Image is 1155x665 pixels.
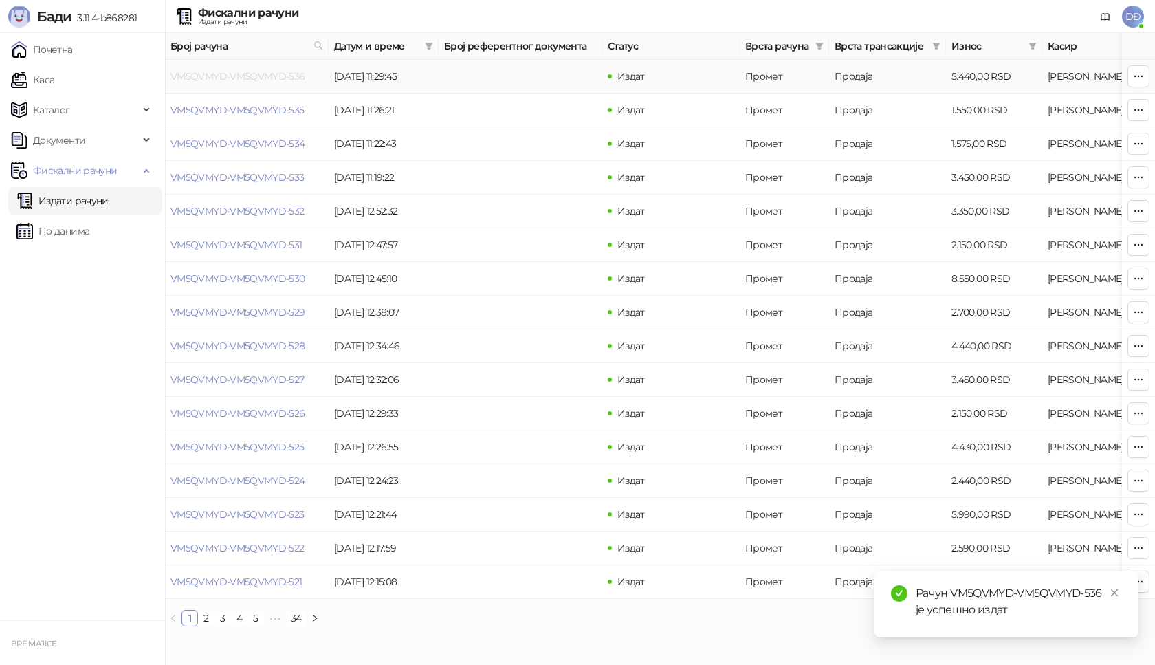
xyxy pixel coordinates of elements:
td: [DATE] 12:34:46 [329,329,439,363]
td: [DATE] 11:22:43 [329,127,439,161]
li: 3 [214,610,231,626]
li: 5 [247,610,264,626]
td: Промет [740,464,829,498]
td: VM5QVMYD-VM5QVMYD-521 [165,565,329,599]
td: Продаја [829,60,946,94]
span: Издат [617,441,645,453]
td: [DATE] 12:29:33 [329,397,439,430]
li: 2 [198,610,214,626]
div: Фискални рачуни [198,8,298,19]
a: VM5QVMYD-VM5QVMYD-536 [170,70,305,83]
a: VM5QVMYD-VM5QVMYD-525 [170,441,305,453]
a: VM5QVMYD-VM5QVMYD-526 [170,407,305,419]
span: Каталог [33,96,70,124]
td: VM5QVMYD-VM5QVMYD-526 [165,397,329,430]
a: Каса [11,66,54,94]
td: VM5QVMYD-VM5QVMYD-523 [165,498,329,532]
td: Промет [740,94,829,127]
span: 3.11.4-b868281 [71,12,137,24]
td: 2.150,00 RSD [946,397,1042,430]
div: Издати рачуни [198,19,298,25]
a: VM5QVMYD-VM5QVMYD-528 [170,340,305,352]
td: [DATE] 12:45:10 [329,262,439,296]
span: Издат [617,340,645,352]
td: VM5QVMYD-VM5QVMYD-532 [165,195,329,228]
td: Промет [740,228,829,262]
td: Продаја [829,228,946,262]
a: VM5QVMYD-VM5QVMYD-535 [170,104,305,116]
span: Издат [617,171,645,184]
th: Број рачуна [165,33,329,60]
td: Промет [740,430,829,464]
a: VM5QVMYD-VM5QVMYD-531 [170,239,302,251]
li: Претходна страна [165,610,181,626]
td: 5.990,00 RSD [946,498,1042,532]
li: 34 [286,610,307,626]
td: Промет [740,195,829,228]
a: VM5QVMYD-VM5QVMYD-521 [170,576,302,588]
td: VM5QVMYD-VM5QVMYD-534 [165,127,329,161]
td: 3.450,00 RSD [946,161,1042,195]
td: 2.440,00 RSD [946,464,1042,498]
a: VM5QVMYD-VM5QVMYD-523 [170,508,305,521]
span: Издат [617,542,645,554]
th: Врста рачуна [740,33,829,60]
span: Број рачуна [170,39,308,54]
td: Продаја [829,397,946,430]
a: VM5QVMYD-VM5QVMYD-534 [170,138,305,150]
span: Датум и време [334,39,419,54]
span: filter [815,42,824,50]
th: Статус [602,33,740,60]
td: Промет [740,60,829,94]
a: VM5QVMYD-VM5QVMYD-529 [170,306,305,318]
td: Промет [740,127,829,161]
td: VM5QVMYD-VM5QVMYD-531 [165,228,329,262]
td: VM5QVMYD-VM5QVMYD-527 [165,363,329,397]
td: Промет [740,532,829,565]
span: filter [425,42,433,50]
img: Logo [8,6,30,28]
a: Почетна [11,36,73,63]
td: 3.450,00 RSD [946,363,1042,397]
td: VM5QVMYD-VM5QVMYD-529 [165,296,329,329]
a: VM5QVMYD-VM5QVMYD-533 [170,171,305,184]
a: VM5QVMYD-VM5QVMYD-522 [170,542,305,554]
a: VM5QVMYD-VM5QVMYD-524 [170,475,305,487]
span: Износ [951,39,1023,54]
td: [DATE] 11:19:22 [329,161,439,195]
td: [DATE] 12:21:44 [329,498,439,532]
td: 2.590,00 RSD [946,532,1042,565]
a: 34 [287,611,306,626]
span: DĐ [1122,6,1144,28]
span: check-circle [891,585,907,602]
td: 3.350,00 RSD [946,195,1042,228]
td: Продаја [829,363,946,397]
td: Продаја [829,464,946,498]
th: Број референтног документа [439,33,602,60]
td: 4.440,00 RSD [946,329,1042,363]
td: Продаја [829,161,946,195]
span: filter [932,42,940,50]
span: Издат [617,576,645,588]
span: filter [1028,42,1037,50]
a: VM5QVMYD-VM5QVMYD-530 [170,272,305,285]
td: Продаја [829,532,946,565]
td: [DATE] 12:17:59 [329,532,439,565]
span: filter [929,36,943,56]
td: 5.440,00 RSD [946,60,1042,94]
a: 1 [182,611,197,626]
td: VM5QVMYD-VM5QVMYD-522 [165,532,329,565]
span: Издат [617,272,645,285]
span: Издат [617,407,645,419]
td: Промет [740,262,829,296]
td: 3.650,00 RSD [946,565,1042,599]
span: Издат [617,239,645,251]
td: 1.575,00 RSD [946,127,1042,161]
span: Издат [617,70,645,83]
td: [DATE] 12:26:55 [329,430,439,464]
span: close [1110,588,1119,598]
td: Продаја [829,430,946,464]
a: По данима [16,217,89,245]
a: 4 [232,611,247,626]
a: 3 [215,611,230,626]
